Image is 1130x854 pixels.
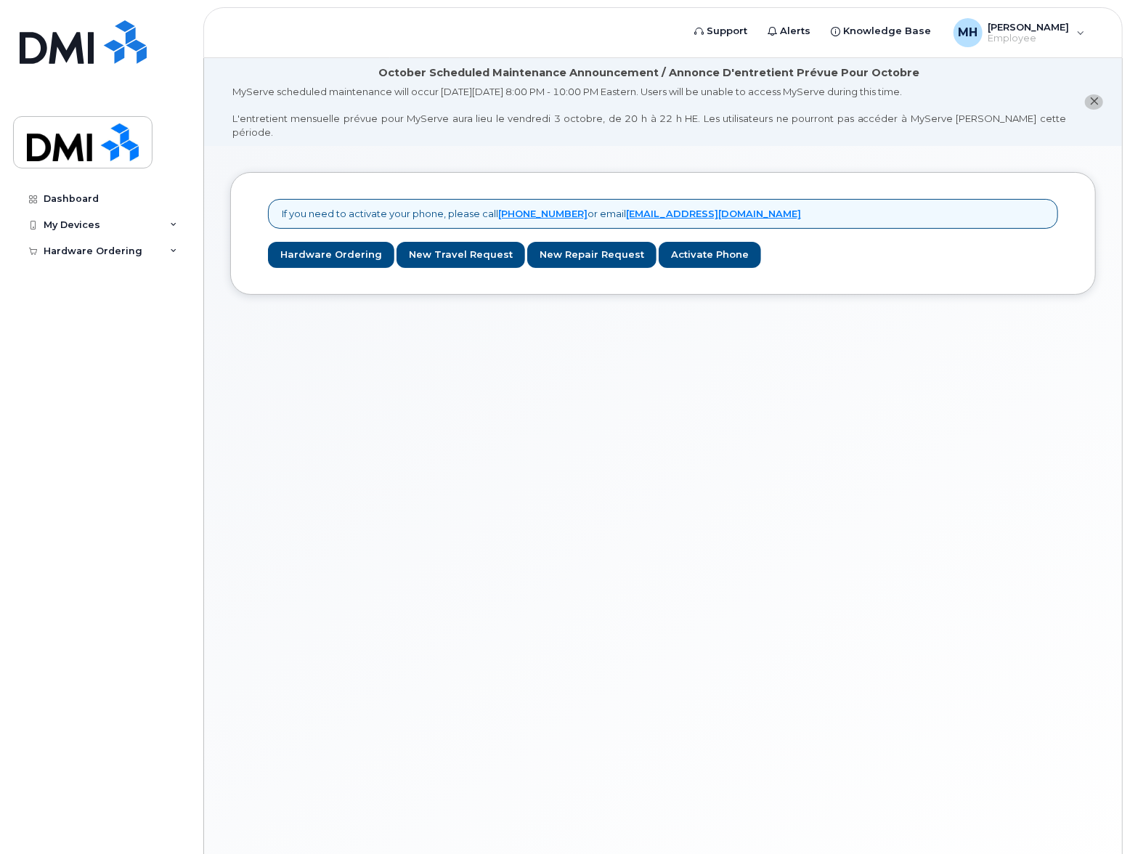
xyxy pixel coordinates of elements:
a: New Travel Request [397,242,525,269]
a: New Repair Request [527,242,657,269]
p: If you need to activate your phone, please call or email [282,207,801,221]
div: October Scheduled Maintenance Announcement / Annonce D'entretient Prévue Pour Octobre [379,65,920,81]
div: MyServe scheduled maintenance will occur [DATE][DATE] 8:00 PM - 10:00 PM Eastern. Users will be u... [232,85,1066,139]
a: [EMAIL_ADDRESS][DOMAIN_NAME] [626,208,801,219]
a: Hardware Ordering [268,242,394,269]
a: Activate Phone [659,242,761,269]
a: [PHONE_NUMBER] [498,208,588,219]
button: close notification [1085,94,1103,110]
